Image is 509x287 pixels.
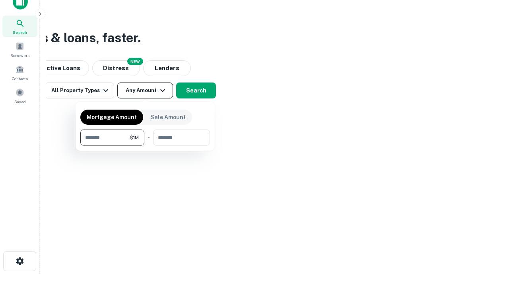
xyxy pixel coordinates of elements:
iframe: Chat Widget [469,223,509,261]
p: Sale Amount [150,113,186,122]
span: $1M [130,134,139,141]
p: Mortgage Amount [87,113,137,122]
div: - [148,130,150,145]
